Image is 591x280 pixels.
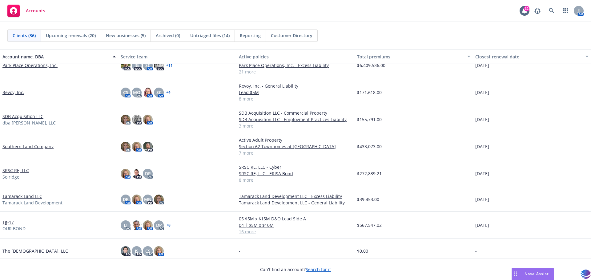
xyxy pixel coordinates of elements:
a: Tamarack Land Development LLC - Excess Liability [239,193,352,199]
a: SDB Acquisition LLC [2,113,43,120]
a: 04 | $5M x $10M [239,222,352,228]
span: $39,453.00 [357,196,379,203]
span: Archived (0) [156,32,180,39]
span: MN [144,196,151,203]
a: 8 more [239,177,352,183]
span: [DATE] [475,143,489,150]
a: SRSC RE, LLC [2,167,29,174]
span: [DATE] [475,62,489,69]
span: $567,547.02 [357,222,382,228]
div: Active policies [239,53,352,60]
a: SRSC RE, LLC - ERISA Bond [239,170,352,177]
span: Customer Directory [271,32,312,39]
span: Accounts [26,8,45,13]
button: Nova Assist [512,268,554,280]
span: Nova Assist [525,271,549,276]
span: [DATE] [475,89,489,96]
a: Park Place Operations, Inc. - Excess Liability [239,62,352,69]
span: [DATE] [475,222,489,228]
span: $433,073.00 [357,143,382,150]
span: Upcoming renewals (20) [46,32,96,39]
img: svg+xml;base64,PHN2ZyB3aWR0aD0iMzQiIGhlaWdodD0iMzQiIHZpZXdCb3g9IjAgMCAzNCAzNCIgZmlsbD0ibm9uZSIgeG... [581,269,591,280]
span: Can't find an account? [260,266,331,273]
span: [DATE] [475,170,489,177]
img: photo [121,142,131,152]
button: Total premiums [355,49,473,64]
div: Total premiums [357,53,464,60]
a: Tamarack Land Development LLC - General Liability [239,199,352,206]
span: dba [PERSON_NAME], LLC [2,120,56,126]
span: OUR BOND [2,225,26,232]
a: + 8 [166,223,171,227]
span: JS [135,248,139,254]
img: photo [143,220,153,230]
a: Revoy, Inc. [2,89,24,96]
a: 21 more [239,69,352,75]
img: photo [154,61,164,70]
span: [DATE] [475,116,489,123]
div: Closest renewal date [475,53,582,60]
a: Tg-17 [2,219,14,225]
img: photo [121,115,131,124]
span: Untriaged files (14) [190,32,230,39]
span: Solridge [2,174,19,180]
a: Report a Bug [531,5,544,17]
button: Active policies [236,49,355,64]
a: Search [545,5,558,17]
button: Closest renewal date [473,49,591,64]
a: + 11 [166,64,173,67]
span: $0.00 [357,248,368,254]
a: Revoy, Inc. - General Liability [239,83,352,89]
span: Clients (36) [13,32,36,39]
span: DP [145,170,151,177]
img: photo [121,61,131,70]
span: [DATE] [475,196,489,203]
a: Section 62 Townhomes at [GEOGRAPHIC_DATA] [239,143,352,150]
img: photo [154,195,164,204]
span: SC [156,89,162,96]
span: CS [145,248,151,254]
a: 05 $5M x $15M D&O Lead Side A [239,215,352,222]
span: - [475,248,477,254]
span: JG [135,62,139,69]
span: New businesses (5) [106,32,146,39]
img: photo [143,142,153,152]
img: photo [121,169,131,179]
div: Account name, DBA [2,53,109,60]
img: photo [121,246,131,256]
a: Southern Land Company [2,143,54,150]
img: photo [132,115,142,124]
div: Drag to move [512,268,520,280]
span: $155,791.00 [357,116,382,123]
a: SDB Acquisition LLC - Commercial Property [239,110,352,116]
img: photo [132,220,142,230]
span: DP [156,222,162,228]
span: SC [145,62,151,69]
a: Park Place Operations, Inc. [2,62,58,69]
a: Switch app [560,5,572,17]
img: photo [143,88,153,97]
span: MQ [133,89,140,96]
img: photo [154,246,164,256]
a: Active Adult Property [239,137,352,143]
a: Tamarack Land LLC [2,193,42,199]
a: The [DEMOGRAPHIC_DATA], LLC [2,248,68,254]
a: Search for it [306,266,331,272]
a: 3 more [239,123,352,129]
img: photo [132,142,142,152]
span: CS [123,89,128,96]
img: photo [132,169,142,179]
a: Accounts [5,2,48,19]
span: $272,839.21 [357,170,382,177]
a: 7 more [239,150,352,156]
a: 8 more [239,96,352,102]
img: photo [143,115,153,124]
img: photo [132,195,142,204]
span: LI [124,222,127,228]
